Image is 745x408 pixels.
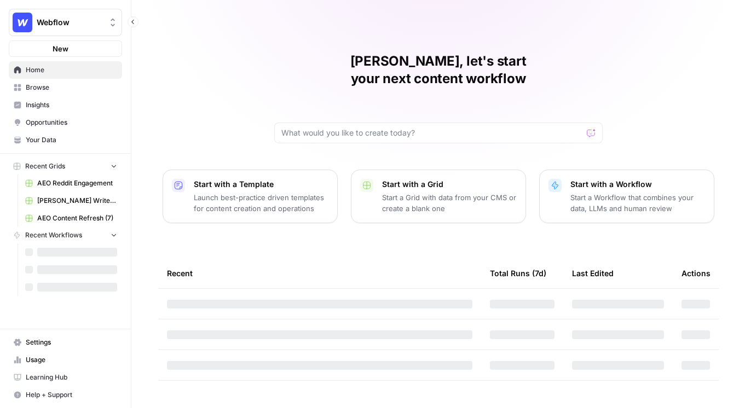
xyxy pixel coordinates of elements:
[351,170,526,223] button: Start with a GridStart a Grid with data from your CMS or create a blank one
[570,179,705,190] p: Start with a Workflow
[382,192,517,214] p: Start a Grid with data from your CMS or create a blank one
[37,17,103,28] span: Webflow
[9,386,122,404] button: Help + Support
[274,53,603,88] h1: [PERSON_NAME], let's start your next content workflow
[20,174,122,192] a: AEO Reddit Engagement
[53,43,68,54] span: New
[9,79,122,96] a: Browse
[194,179,328,190] p: Start with a Template
[167,258,472,288] div: Recent
[25,161,65,171] span: Recent Grids
[9,114,122,131] a: Opportunities
[26,337,117,347] span: Settings
[9,351,122,369] a: Usage
[26,118,117,127] span: Opportunities
[9,158,122,174] button: Recent Grids
[163,170,338,223] button: Start with a TemplateLaunch best-practice driven templates for content creation and operations
[26,65,117,75] span: Home
[9,40,122,57] button: New
[539,170,714,223] button: Start with a WorkflowStart a Workflow that combines your data, LLMs and human review
[13,13,32,32] img: Webflow Logo
[9,369,122,386] a: Learning Hub
[26,135,117,145] span: Your Data
[490,258,546,288] div: Total Runs (7d)
[9,334,122,351] a: Settings
[570,192,705,214] p: Start a Workflow that combines your data, LLMs and human review
[9,61,122,79] a: Home
[9,96,122,114] a: Insights
[26,355,117,365] span: Usage
[26,390,117,400] span: Help + Support
[9,227,122,243] button: Recent Workflows
[572,258,614,288] div: Last Edited
[9,9,122,36] button: Workspace: Webflow
[382,179,517,190] p: Start with a Grid
[281,127,582,138] input: What would you like to create today?
[37,213,117,223] span: AEO Content Refresh (7)
[37,178,117,188] span: AEO Reddit Engagement
[9,131,122,149] a: Your Data
[26,372,117,382] span: Learning Hub
[26,100,117,110] span: Insights
[682,258,711,288] div: Actions
[194,192,328,214] p: Launch best-practice driven templates for content creation and operations
[37,196,117,206] span: [PERSON_NAME] Write Informational Article
[26,83,117,92] span: Browse
[20,209,122,227] a: AEO Content Refresh (7)
[25,230,82,240] span: Recent Workflows
[20,192,122,209] a: [PERSON_NAME] Write Informational Article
